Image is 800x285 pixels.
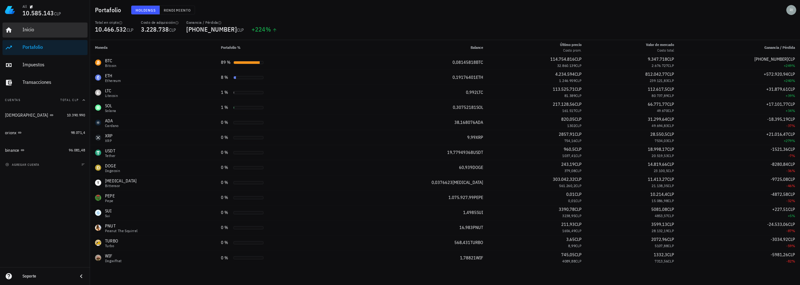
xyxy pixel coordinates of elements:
[792,93,795,98] span: %
[452,180,483,185] span: [MEDICAL_DATA]
[667,161,674,167] span: CLP
[135,8,156,13] span: Holdings
[561,221,575,227] span: 211,93
[95,89,101,96] div: LTC-icon
[575,131,582,137] span: CLP
[655,138,668,143] span: 7534,03
[5,113,48,118] div: [DEMOGRAPHIC_DATA]
[95,180,101,186] div: TAO-icon
[575,71,582,77] span: CLP
[105,253,122,259] div: WIF
[771,191,788,197] span: -4872,58
[792,108,795,113] span: %
[657,108,668,113] span: 49.670
[575,213,582,218] span: CLP
[221,134,231,141] div: 0 %
[105,169,120,173] div: Dogecoin
[105,244,118,248] div: Turbo
[792,138,795,143] span: %
[95,255,101,261] div: WIF-icon
[575,176,582,182] span: CLP
[684,93,795,99] div: +39
[472,165,483,170] span: DOGE
[575,63,582,68] span: CLP
[221,164,231,171] div: 0 %
[575,101,582,107] span: CLP
[564,138,575,143] span: 754,16
[266,25,271,33] span: %
[550,56,575,62] span: 114.754.816
[67,113,85,117] span: 10.390.990
[471,45,483,50] span: Balance
[667,146,674,152] span: CLP
[105,178,137,184] div: [MEDICAL_DATA]
[4,161,42,168] button: agregar cuenta
[684,63,795,69] div: +249
[668,228,674,233] span: CLP
[561,161,575,167] span: 243,19
[668,183,674,188] span: CLP
[788,101,795,107] span: CLP
[771,146,788,152] span: -1521,36
[648,161,667,167] span: 14.819,66
[652,198,668,203] span: 15.086,98
[646,48,674,53] div: Costo total
[95,150,101,156] div: USDT-icon
[105,154,115,158] div: Tether
[668,63,674,68] span: CLP
[766,101,788,107] span: +17.101,77
[454,120,475,125] span: 38,168076
[684,138,795,144] div: +279
[566,191,575,197] span: 0,01
[562,108,575,113] span: 161.517
[575,228,582,233] span: CLP
[562,259,575,263] span: 4089,88
[216,40,341,55] th: Portafolio %: Sin ordenar. Pulse para ordenar de forma ascendente.
[475,120,483,125] span: ADA
[221,239,231,246] div: 0 %
[575,221,582,227] span: CLP
[477,89,483,95] span: LTC
[667,116,674,122] span: CLP
[575,168,582,173] span: CLP
[562,228,575,233] span: 1656,49
[788,146,795,152] span: CLP
[95,25,127,33] span: 10.466.532
[221,104,231,111] div: 1 %
[60,98,79,102] span: Total CLP
[160,6,195,14] button: Rendimiento
[473,225,483,230] span: PNUT
[22,27,85,33] div: Inicio
[105,124,119,128] div: Cardano
[463,210,477,215] span: 1,4985
[95,104,101,111] div: SOL-icon
[252,26,277,33] div: +224
[476,135,483,140] span: XRP
[792,198,795,203] span: %
[667,176,674,182] span: CLP
[567,123,575,128] span: 1302
[476,104,483,110] span: SOL
[767,116,788,122] span: -18.395,19
[553,86,575,92] span: 113.525,71
[575,56,582,62] span: CLP
[668,213,674,218] span: CLP
[668,168,674,173] span: CLP
[652,183,668,188] span: 21.138,35
[564,93,575,98] span: 81.389
[95,240,101,246] div: TURBO-icon
[668,78,674,83] span: CLP
[561,252,575,257] span: 745,05
[684,123,795,129] div: -37
[95,59,101,66] div: BTC-icon
[2,58,87,73] a: Impuestos
[568,198,575,203] span: 0,01
[575,86,582,92] span: CLP
[95,5,124,15] h1: Portafolio
[221,119,231,126] div: 0 %
[5,5,15,15] img: LedgiFi
[575,93,582,98] span: CLP
[2,40,87,55] a: Portafolio
[771,176,788,182] span: -9725,08
[105,223,138,229] div: PNUT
